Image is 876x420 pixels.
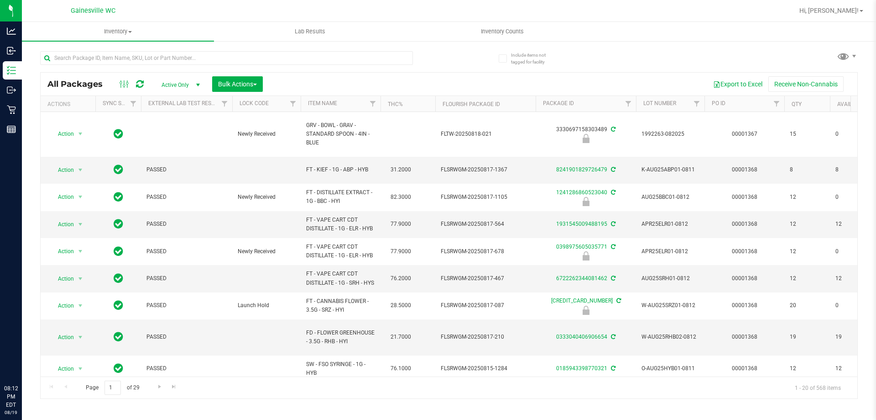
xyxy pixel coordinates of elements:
span: 12 [790,193,824,202]
span: 21.7000 [386,330,416,344]
span: select [75,164,86,176]
span: 1 - 20 of 568 items [787,381,848,394]
span: Action [50,362,74,375]
span: 19 [835,333,870,341]
a: Sync Status [103,100,138,106]
a: Lot Number [643,100,676,106]
a: External Lab Test Result [148,100,220,106]
div: Launch Hold [534,306,637,315]
a: 0398975605035771 [556,244,607,250]
inline-svg: Retail [7,105,16,114]
span: select [75,362,86,375]
span: select [75,245,86,258]
span: select [75,128,86,140]
span: 12 [790,274,824,283]
span: Action [50,218,74,231]
span: 0 [835,301,870,310]
span: AUG25BBC01-0812 [641,193,699,202]
span: Gainesville WC [71,7,115,15]
span: 82.3000 [386,191,416,204]
span: In Sync [114,245,123,258]
inline-svg: Analytics [7,27,16,36]
a: Filter [621,96,636,112]
span: Sync from Compliance System [610,334,615,340]
span: 0 [835,247,870,256]
span: FT - DISTILLATE EXTRACT - 1G - BBC - HYI [306,188,375,206]
span: APR25ELR01-0812 [641,247,699,256]
span: FLSRWGM-20250817-1367 [441,165,530,174]
span: 12 [835,220,870,229]
span: In Sync [114,362,123,375]
inline-svg: Reports [7,125,16,134]
span: FLSRWGM-20250817-678 [441,247,530,256]
span: FLSRWGM-20250817-210 [441,333,530,341]
a: Inventory Counts [406,22,598,41]
span: 76.2000 [386,272,416,285]
a: Filter [126,96,141,112]
a: Go to the last page [167,381,181,393]
a: Package ID [543,100,574,106]
span: PASSED [146,301,227,310]
span: PASSED [146,333,227,341]
a: 0333040406906654 [556,334,607,340]
span: W-AUG25SRZ01-0812 [641,301,699,310]
span: Inventory [22,27,214,36]
span: 76.1000 [386,362,416,375]
span: O-AUG25HYB01-0811 [641,364,699,373]
a: THC% [388,101,403,107]
span: Action [50,272,74,285]
span: Page of 29 [78,381,147,395]
span: Sync from Compliance System [610,166,615,173]
span: FT - CANNABIS FLOWER - 3.5G - SRZ - HYI [306,297,375,314]
span: Bulk Actions [218,80,257,88]
span: In Sync [114,272,123,285]
a: 00001368 [732,248,757,255]
span: FT - VAPE CART CDT DISTILLATE - 1G - ELR - HYB [306,243,375,260]
input: Search Package ID, Item Name, SKU, Lot or Part Number... [40,51,413,65]
a: 00001368 [732,166,757,173]
span: PASSED [146,274,227,283]
span: 0 [835,193,870,202]
span: FD - FLOWER GREENHOUSE - 3.5G - RHB - HYI [306,329,375,346]
span: GRV - BOWL - GRAV - STANDARD SPOON - 4IN - BLUE [306,121,375,148]
span: FLSRWGM-20250817-1105 [441,193,530,202]
span: W-AUG25RHB02-0812 [641,333,699,341]
span: FLSRWGM-20250817-467 [441,274,530,283]
span: Sync from Compliance System [610,275,615,282]
span: 12 [835,274,870,283]
span: All Packages [47,79,112,89]
p: 08/19 [4,409,18,416]
span: SW - FSO SYRINGE - 1G - HYB [306,360,375,377]
span: 8 [790,165,824,174]
iframe: Resource center [9,347,36,374]
span: select [75,191,86,203]
a: Inventory [22,22,214,41]
div: Actions [47,101,92,107]
span: Inventory Counts [469,27,536,36]
span: Sync from Compliance System [610,365,615,372]
div: 3330697158303489 [534,125,637,143]
span: Action [50,128,74,140]
a: Filter [689,96,704,112]
inline-svg: Outbound [7,85,16,95]
button: Bulk Actions [212,76,263,92]
span: Launch Hold [238,301,295,310]
span: 77.9000 [386,218,416,231]
span: In Sync [114,299,123,312]
span: select [75,299,86,312]
span: Sync from Compliance System [610,221,615,227]
a: 00001368 [732,302,757,308]
a: 1931545009488195 [556,221,607,227]
span: PASSED [146,364,227,373]
span: PASSED [146,193,227,202]
div: Newly Received [534,251,637,261]
span: Hi, [PERSON_NAME]! [799,7,859,14]
span: In Sync [114,128,123,140]
span: FLTW-20250818-021 [441,130,530,138]
span: APR25ELR01-0812 [641,220,699,229]
span: select [75,218,86,231]
span: In Sync [114,191,123,203]
span: 12 [790,364,824,373]
span: Newly Received [238,193,295,202]
a: Flourish Package ID [443,101,500,107]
